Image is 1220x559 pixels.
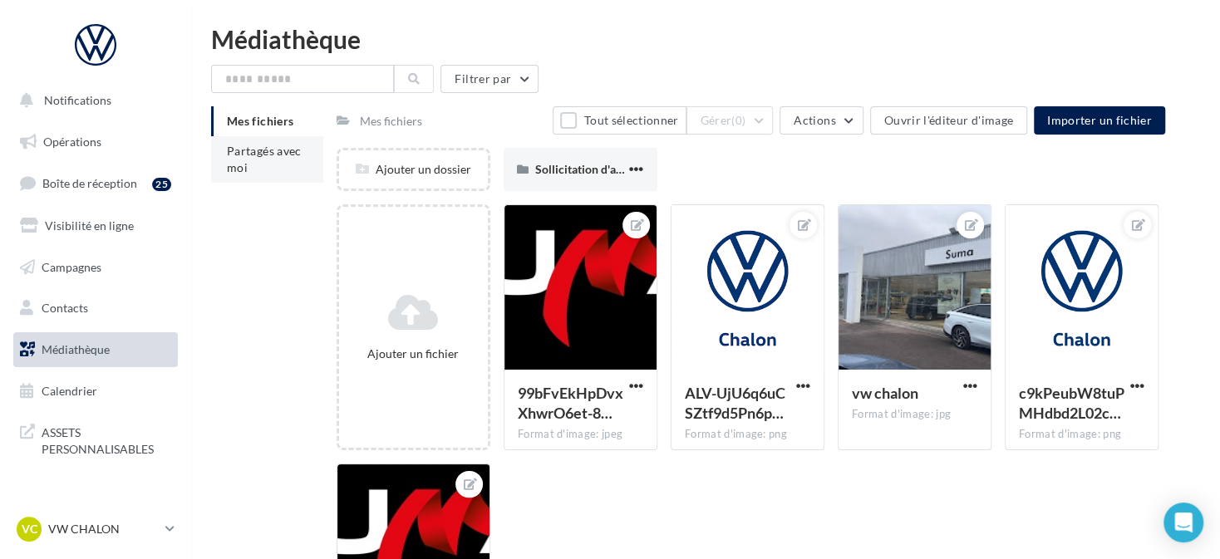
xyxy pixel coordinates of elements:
[553,106,686,135] button: Tout sélectionner
[22,521,37,537] span: VC
[852,384,918,402] span: vw chalon
[685,427,810,442] div: Format d'image: png
[780,106,863,135] button: Actions
[42,421,171,457] span: ASSETS PERSONNALISABLES
[48,521,159,537] p: VW CHALON
[10,332,181,367] a: Médiathèque
[10,291,181,326] a: Contacts
[42,176,137,190] span: Boîte de réception
[535,162,630,176] span: Sollicitation d'avis
[43,135,101,149] span: Opérations
[1019,427,1144,442] div: Format d'image: png
[1163,503,1203,542] div: Open Intercom Messenger
[360,113,422,130] div: Mes fichiers
[10,250,181,285] a: Campagnes
[45,218,134,233] span: Visibilité en ligne
[10,414,181,463] a: ASSETS PERSONNALISABLES
[42,301,88,315] span: Contacts
[42,259,101,273] span: Campagnes
[731,114,745,127] span: (0)
[42,384,97,398] span: Calendrier
[852,407,977,422] div: Format d'image: jpg
[346,346,481,362] div: Ajouter un fichier
[10,125,181,159] a: Opérations
[10,374,181,409] a: Calendrier
[10,83,175,118] button: Notifications
[518,384,623,422] span: 99bFvEkHpDvxXhwrO6et-8k40Ne_Z-bcbm-QFv91Fm-giQuoe0XtuxUE7MPETYVeaz5NaTsERWxCrP-p-Q=s0
[518,427,643,442] div: Format d'image: jpeg
[227,144,302,174] span: Partagés avec moi
[10,208,181,243] a: Visibilité en ligne
[44,93,111,107] span: Notifications
[794,113,835,127] span: Actions
[440,65,539,93] button: Filtrer par
[152,178,171,191] div: 25
[1019,384,1124,422] span: c9kPeubW8tuPMHdbd2L02cbU2d8hmiJgFh9ew43NLDmKkV8nbBwHQi8hbUGX6SjbfpLmNAa570RrSkV0oQ=s0
[10,165,181,201] a: Boîte de réception25
[211,27,1200,51] div: Médiathèque
[686,106,774,135] button: Gérer(0)
[13,513,178,545] a: VC VW CHALON
[339,161,488,178] div: Ajouter un dossier
[227,114,293,128] span: Mes fichiers
[42,342,110,356] span: Médiathèque
[685,384,785,422] span: ALV-UjU6q6uCSZtf9d5Pn6pSk-X0wtOhVwut3u6hmuh2wcx42vessgYI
